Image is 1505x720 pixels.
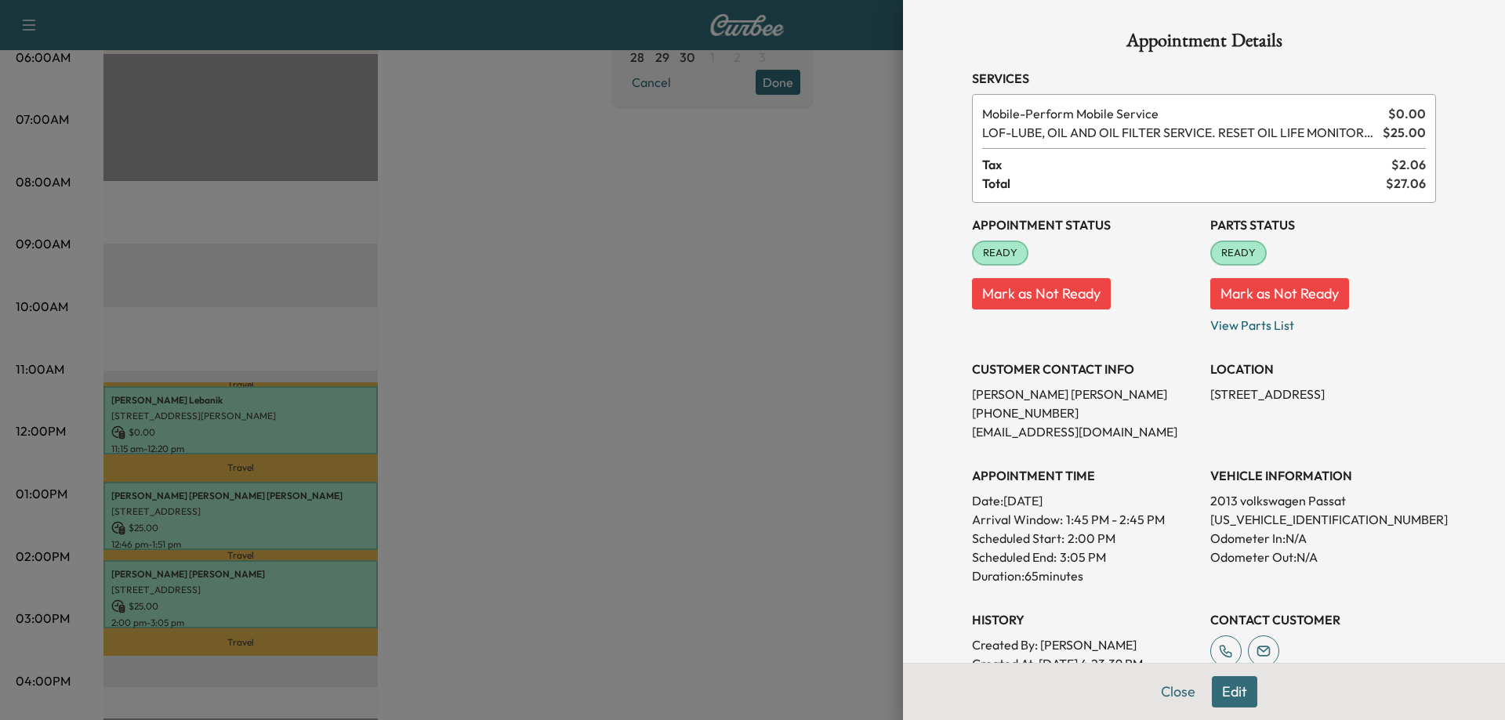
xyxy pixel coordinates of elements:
[1383,123,1426,142] span: $ 25.00
[972,278,1111,309] button: Mark as Not Ready
[1210,466,1436,485] h3: VEHICLE INFORMATION
[982,155,1391,174] span: Tax
[1068,529,1115,548] p: 2:00 PM
[1066,510,1165,529] span: 1:45 PM - 2:45 PM
[982,104,1382,123] span: Perform Mobile Service
[1210,385,1436,403] p: [STREET_ADDRESS]
[972,654,1198,673] p: Created At : [DATE] 4:23:39 PM
[982,174,1386,193] span: Total
[972,215,1198,234] h3: Appointment Status
[1210,510,1436,529] p: [US_VEHICLE_IDENTIFICATION_NUMBER]
[1210,491,1436,510] p: 2013 volkswagen Passat
[972,635,1198,654] p: Created By : [PERSON_NAME]
[972,548,1057,566] p: Scheduled End:
[972,566,1198,585] p: Duration: 65 minutes
[972,69,1436,88] h3: Services
[1210,309,1436,335] p: View Parts List
[1210,278,1349,309] button: Mark as Not Ready
[1210,610,1436,629] h3: CONTACT CUSTOMER
[972,31,1436,56] h1: Appointment Details
[1212,245,1265,261] span: READY
[972,491,1198,510] p: Date: [DATE]
[1388,104,1426,123] span: $ 0.00
[972,610,1198,629] h3: History
[1210,215,1436,234] h3: Parts Status
[972,422,1198,441] p: [EMAIL_ADDRESS][DOMAIN_NAME]
[1212,676,1257,707] button: Edit
[972,529,1064,548] p: Scheduled Start:
[1151,676,1206,707] button: Close
[972,510,1198,529] p: Arrival Window:
[982,123,1376,142] span: LUBE, OIL AND OIL FILTER SERVICE. RESET OIL LIFE MONITOR. HAZARDOUS WASTE FEE WILL BE APPLIED.
[972,466,1198,485] h3: APPOINTMENT TIME
[972,385,1198,403] p: [PERSON_NAME] [PERSON_NAME]
[972,360,1198,378] h3: CUSTOMER CONTACT INFO
[1386,174,1426,193] span: $ 27.06
[1391,155,1426,174] span: $ 2.06
[1210,360,1436,378] h3: LOCATION
[1210,529,1436,548] p: Odometer In: N/A
[974,245,1027,261] span: READY
[1060,548,1106,566] p: 3:05 PM
[1210,548,1436,566] p: Odometer Out: N/A
[972,403,1198,422] p: [PHONE_NUMBER]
